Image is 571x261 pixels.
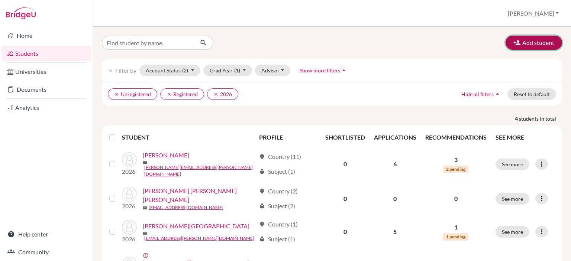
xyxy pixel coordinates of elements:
[496,159,529,170] button: See more
[144,235,254,242] a: [EMAIL_ADDRESS][PERSON_NAME][DOMAIN_NAME]
[143,151,189,160] a: [PERSON_NAME]
[259,203,265,209] span: local_library
[1,46,91,61] a: Students
[370,128,421,146] th: APPLICATIONS
[122,202,137,211] p: 2026
[255,128,321,146] th: PROFILE
[300,67,340,74] span: Show more filters
[122,152,137,167] img: Castro, Astrid
[494,90,501,98] i: arrow_drop_up
[425,194,487,203] p: 0
[213,92,219,97] i: clear
[321,182,370,215] td: 0
[455,88,507,100] button: Hide all filtersarrow_drop_up
[143,222,249,231] a: [PERSON_NAME][GEOGRAPHIC_DATA]
[255,65,290,76] button: Advisor
[340,66,348,74] i: arrow_drop_up
[122,187,137,202] img: Gamez Arias, Astrid Abigail
[515,115,519,123] strong: 4
[167,92,172,97] i: clear
[122,128,255,146] th: STUDENT
[421,128,491,146] th: RECOMMENDATIONS
[370,182,421,215] td: 0
[461,91,494,97] span: Hide all filters
[1,82,91,97] a: Documents
[160,88,204,100] button: clearRegistered
[144,164,256,177] a: [PERSON_NAME][EMAIL_ADDRESS][PERSON_NAME][DOMAIN_NAME]
[143,186,256,204] a: [PERSON_NAME] [PERSON_NAME] [PERSON_NAME]
[1,64,91,79] a: Universities
[519,115,562,123] span: students in total
[259,202,295,211] div: Subject (2)
[425,155,487,164] p: 3
[259,169,265,174] span: local_library
[143,231,147,235] span: mail
[207,88,238,100] button: clear2026
[139,65,200,76] button: Account Status(2)
[149,204,223,211] a: [EMAIL_ADDRESS][DOMAIN_NAME]
[321,128,370,146] th: SHORTLISTED
[1,28,91,43] a: Home
[321,146,370,182] td: 0
[234,67,240,74] span: (1)
[425,223,487,232] p: 1
[496,193,529,205] button: See more
[143,252,150,258] span: error_outline
[259,154,265,160] span: location_on
[1,100,91,115] a: Analytics
[1,245,91,260] a: Community
[259,187,298,196] div: Country (2)
[259,235,295,244] div: Subject (1)
[321,215,370,248] td: 0
[182,67,188,74] span: (2)
[507,88,556,100] button: Reset to default
[259,188,265,194] span: location_on
[370,215,421,248] td: 5
[122,220,137,235] img: Pazos, Camila
[443,233,468,241] span: 1 pending
[259,167,295,176] div: Subject (1)
[443,166,468,173] span: 2 pending
[370,146,421,182] td: 6
[108,88,157,100] button: clearUnregistered
[496,226,529,238] button: See more
[1,227,91,242] a: Help center
[115,67,136,74] span: Filter by
[108,67,114,73] i: filter_list
[143,206,147,210] span: mail
[114,92,119,97] i: clear
[259,236,265,242] span: local_library
[143,160,147,164] span: mail
[259,220,298,229] div: Country (1)
[504,6,562,20] button: [PERSON_NAME]
[122,235,137,244] p: 2026
[203,65,252,76] button: Grad Year(1)
[259,221,265,227] span: location_on
[102,36,194,50] input: Find student by name...
[293,65,354,76] button: Show more filtersarrow_drop_up
[259,152,301,161] div: Country (11)
[506,36,562,50] button: Add student
[6,7,36,19] img: Bridge-U
[491,128,559,146] th: SEE MORE
[122,167,137,176] p: 2026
